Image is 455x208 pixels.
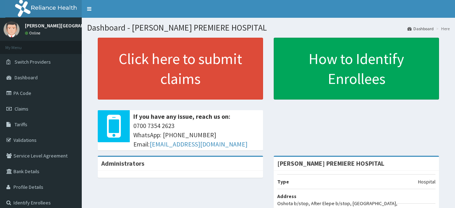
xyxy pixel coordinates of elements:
[277,193,296,199] b: Address
[15,59,51,65] span: Switch Providers
[15,106,28,112] span: Claims
[150,140,247,148] a: [EMAIL_ADDRESS][DOMAIN_NAME]
[87,23,450,32] h1: Dashboard - [PERSON_NAME] PREMIERE HOSPITAL
[98,38,263,100] a: Click here to submit claims
[15,74,38,81] span: Dashboard
[4,21,20,37] img: User Image
[418,178,435,185] p: Hospital
[101,159,144,167] b: Administrators
[25,23,107,28] p: [PERSON_NAME][GEOGRAPHIC_DATA]
[407,26,434,32] a: Dashboard
[277,178,289,185] b: Type
[434,26,450,32] li: Here
[133,112,230,121] b: If you have any issue, reach us on:
[25,31,42,36] a: Online
[133,121,259,149] span: 0700 7354 2623 WhatsApp: [PHONE_NUMBER] Email:
[274,38,439,100] a: How to Identify Enrollees
[277,159,384,167] strong: [PERSON_NAME] PREMIERE HOSPITAL
[15,121,27,128] span: Tariffs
